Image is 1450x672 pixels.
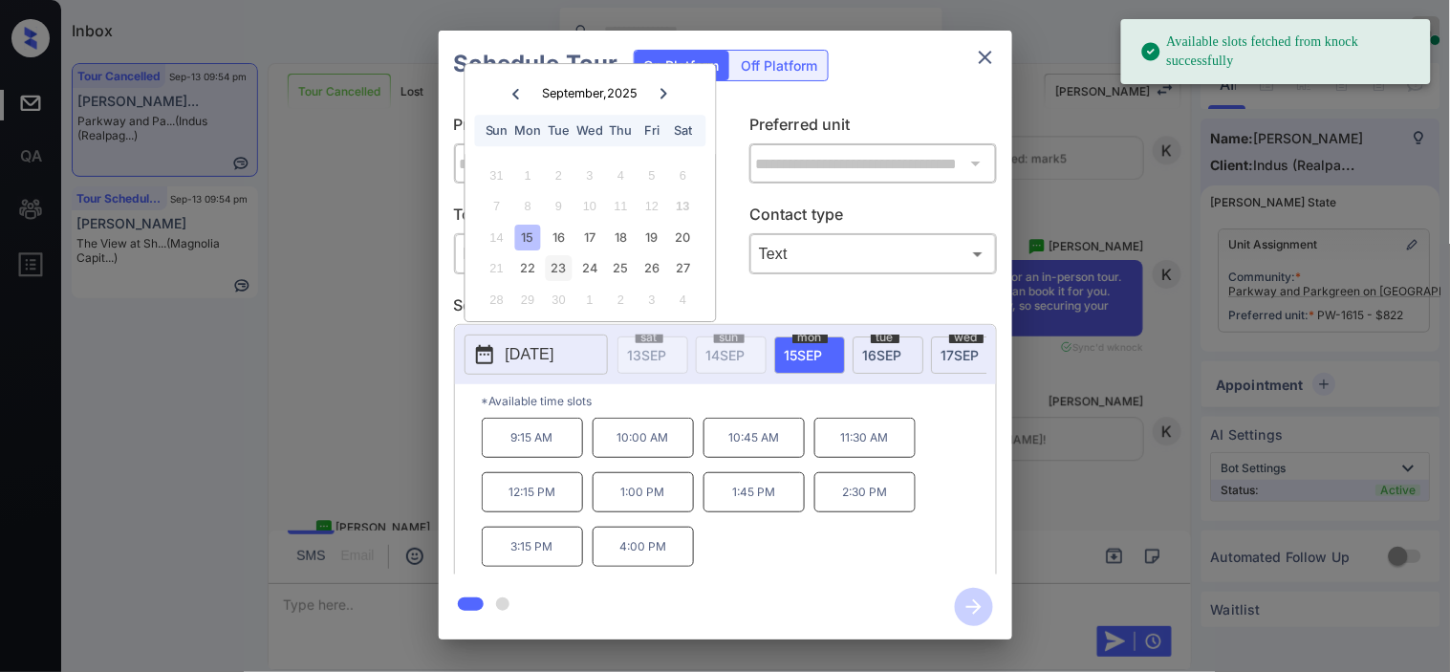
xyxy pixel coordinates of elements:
[546,194,572,220] div: Not available Tuesday, September 9th, 2025
[814,418,916,458] p: 11:30 AM
[670,256,696,282] div: Choose Saturday, September 27th, 2025
[754,238,992,270] div: Text
[670,194,696,220] div: Not available Saturday, September 13th, 2025
[871,332,899,343] span: tue
[1140,25,1416,78] div: Available slots fetched from knock successfully
[635,51,729,80] div: On Platform
[608,225,634,250] div: Choose Thursday, September 18th, 2025
[465,335,608,375] button: [DATE]
[703,418,805,458] p: 10:45 AM
[577,287,603,313] div: Not available Wednesday, October 1st, 2025
[577,256,603,282] div: Choose Wednesday, September 24th, 2025
[639,118,665,143] div: Fri
[546,225,572,250] div: Choose Tuesday, September 16th, 2025
[515,287,541,313] div: Not available Monday, September 29th, 2025
[670,287,696,313] div: Not available Saturday, October 4th, 2025
[749,203,997,233] p: Contact type
[515,225,541,250] div: Choose Monday, September 15th, 2025
[593,472,694,512] p: 1:00 PM
[863,347,902,363] span: 16 SEP
[506,343,554,366] p: [DATE]
[608,118,634,143] div: Thu
[670,163,696,188] div: Not available Saturday, September 6th, 2025
[941,347,980,363] span: 17 SEP
[515,256,541,282] div: Choose Monday, September 22nd, 2025
[792,332,828,343] span: mon
[482,418,583,458] p: 9:15 AM
[482,527,583,567] p: 3:15 PM
[577,118,603,143] div: Wed
[484,256,509,282] div: Not available Sunday, September 21st, 2025
[484,163,509,188] div: Not available Sunday, August 31st, 2025
[639,287,665,313] div: Not available Friday, October 3rd, 2025
[515,118,541,143] div: Mon
[670,225,696,250] div: Choose Saturday, September 20th, 2025
[732,51,828,80] div: Off Platform
[459,238,697,270] div: In Person
[749,113,997,143] p: Preferred unit
[546,118,572,143] div: Tue
[439,31,634,98] h2: Schedule Tour
[482,384,996,418] p: *Available time slots
[484,194,509,220] div: Not available Sunday, September 7th, 2025
[484,287,509,313] div: Not available Sunday, September 28th, 2025
[542,86,638,100] div: September , 2025
[577,194,603,220] div: Not available Wednesday, September 10th, 2025
[670,118,696,143] div: Sat
[515,163,541,188] div: Not available Monday, September 1st, 2025
[853,336,923,374] div: date-select
[593,527,694,567] p: 4:00 PM
[546,163,572,188] div: Not available Tuesday, September 2nd, 2025
[593,418,694,458] p: 10:00 AM
[774,336,845,374] div: date-select
[608,287,634,313] div: Not available Thursday, October 2nd, 2025
[577,225,603,250] div: Choose Wednesday, September 17th, 2025
[454,113,702,143] p: Preferred community
[608,256,634,282] div: Choose Thursday, September 25th, 2025
[454,293,997,324] p: Select slot
[949,332,984,343] span: wed
[546,287,572,313] div: Not available Tuesday, September 30th, 2025
[966,38,1005,76] button: close
[515,194,541,220] div: Not available Monday, September 8th, 2025
[484,225,509,250] div: Not available Sunday, September 14th, 2025
[484,118,509,143] div: Sun
[608,163,634,188] div: Not available Thursday, September 4th, 2025
[814,472,916,512] p: 2:30 PM
[785,347,823,363] span: 15 SEP
[454,203,702,233] p: Tour type
[639,225,665,250] div: Choose Friday, September 19th, 2025
[931,336,1002,374] div: date-select
[943,582,1005,632] button: btn-next
[471,160,709,314] div: month 2025-09
[639,256,665,282] div: Choose Friday, September 26th, 2025
[482,472,583,512] p: 12:15 PM
[639,163,665,188] div: Not available Friday, September 5th, 2025
[577,163,603,188] div: Not available Wednesday, September 3rd, 2025
[608,194,634,220] div: Not available Thursday, September 11th, 2025
[546,256,572,282] div: Choose Tuesday, September 23rd, 2025
[703,472,805,512] p: 1:45 PM
[639,194,665,220] div: Not available Friday, September 12th, 2025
